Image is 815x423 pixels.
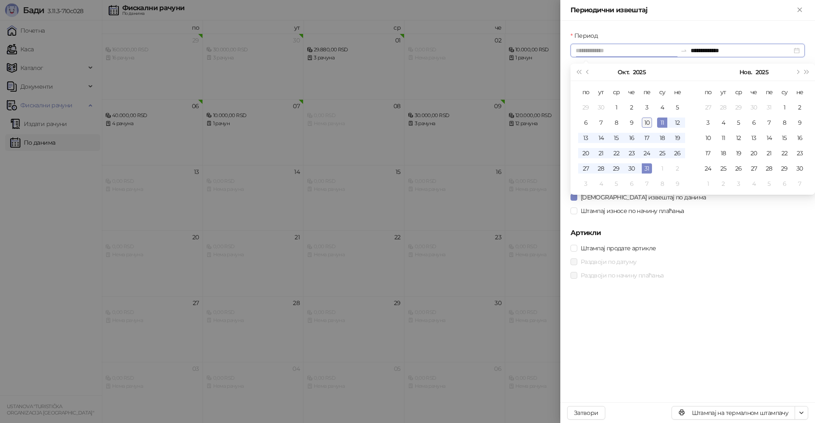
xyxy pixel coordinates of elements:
div: 31 [764,102,774,112]
td: 2025-10-18 [655,130,670,146]
button: Претходна година (Control + left) [574,64,583,81]
td: 2025-10-03 [639,100,655,115]
div: 1 [703,179,713,189]
td: 2025-11-07 [639,176,655,191]
td: 2025-10-16 [624,130,639,146]
td: 2025-11-22 [777,146,792,161]
th: по [700,84,716,100]
td: 2025-10-29 [731,100,746,115]
div: 17 [642,133,652,143]
td: 2025-10-04 [655,100,670,115]
span: Штампај продате артикле [577,244,659,253]
div: 3 [703,118,713,128]
div: 3 [581,179,591,189]
div: 22 [779,148,790,158]
div: 8 [657,179,667,189]
div: 31 [642,163,652,174]
td: 2025-10-21 [593,146,609,161]
h5: Артикли [570,228,805,238]
td: 2025-10-27 [700,100,716,115]
th: ср [731,84,746,100]
div: 9 [672,179,683,189]
td: 2025-12-05 [762,176,777,191]
div: 13 [581,133,591,143]
td: 2025-11-25 [716,161,731,176]
div: 25 [657,148,667,158]
div: 7 [795,179,805,189]
td: 2025-12-07 [792,176,807,191]
button: Close [795,5,805,15]
div: 30 [749,102,759,112]
div: 6 [627,179,637,189]
input: Период [576,46,677,55]
div: 4 [718,118,728,128]
td: 2025-11-10 [700,130,716,146]
div: 4 [596,179,606,189]
span: swap-right [680,47,687,54]
div: 8 [779,118,790,128]
button: Штампај на термалном штампачу [672,406,795,420]
label: Период [570,31,603,40]
td: 2025-10-30 [624,161,639,176]
td: 2025-10-09 [624,115,639,130]
td: 2025-10-12 [670,115,685,130]
td: 2025-11-24 [700,161,716,176]
th: по [578,84,593,100]
td: 2025-11-26 [731,161,746,176]
button: Изабери месец [618,64,629,81]
td: 2025-10-15 [609,130,624,146]
button: Изабери годину [633,64,646,81]
div: 29 [611,163,621,174]
div: 28 [718,102,728,112]
td: 2025-12-04 [746,176,762,191]
div: 9 [627,118,637,128]
div: 19 [672,133,683,143]
div: 14 [596,133,606,143]
div: 10 [642,118,652,128]
td: 2025-11-18 [716,146,731,161]
td: 2025-11-19 [731,146,746,161]
td: 2025-09-29 [578,100,593,115]
div: 26 [672,148,683,158]
td: 2025-11-21 [762,146,777,161]
button: Следећи месец (PageDown) [793,64,802,81]
td: 2025-11-03 [578,176,593,191]
div: 8 [611,118,621,128]
td: 2025-10-24 [639,146,655,161]
td: 2025-11-05 [609,176,624,191]
td: 2025-11-08 [655,176,670,191]
div: 11 [718,133,728,143]
th: ут [593,84,609,100]
td: 2025-09-30 [593,100,609,115]
span: Раздвоји по датуму [577,257,640,266]
td: 2025-11-02 [792,100,807,115]
td: 2025-11-07 [762,115,777,130]
td: 2025-11-13 [746,130,762,146]
div: 18 [718,148,728,158]
td: 2025-11-01 [655,161,670,176]
div: 12 [733,133,744,143]
span: to [680,47,687,54]
div: 7 [642,179,652,189]
td: 2025-10-05 [670,100,685,115]
th: не [792,84,807,100]
div: 26 [733,163,744,174]
td: 2025-11-17 [700,146,716,161]
td: 2025-11-23 [792,146,807,161]
td: 2025-12-03 [731,176,746,191]
div: 15 [611,133,621,143]
div: 2 [718,179,728,189]
div: 23 [795,148,805,158]
td: 2025-11-02 [670,161,685,176]
div: 28 [596,163,606,174]
span: Штампај износе по начину плаћања [577,206,688,216]
div: 13 [749,133,759,143]
td: 2025-11-20 [746,146,762,161]
td: 2025-11-04 [593,176,609,191]
th: ср [609,84,624,100]
td: 2025-12-02 [716,176,731,191]
div: 4 [657,102,667,112]
div: 18 [657,133,667,143]
td: 2025-11-01 [777,100,792,115]
div: 17 [703,148,713,158]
